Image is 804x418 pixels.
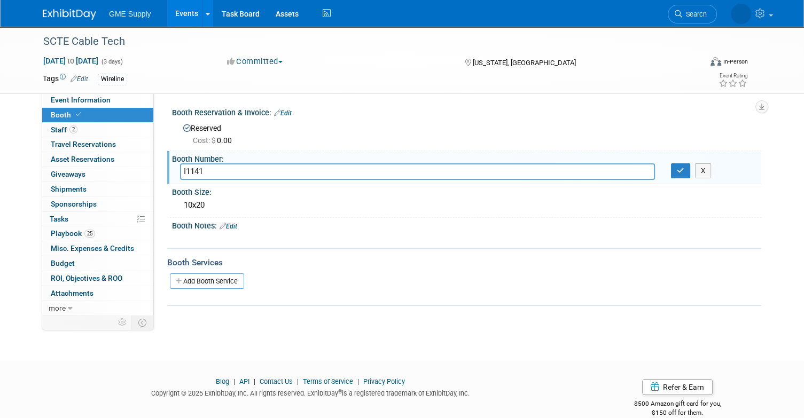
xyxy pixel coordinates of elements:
div: SCTE Cable Tech [40,32,688,51]
span: Misc. Expenses & Credits [51,244,134,253]
div: Booth Number: [172,151,761,164]
a: Contact Us [260,377,293,385]
span: to [66,57,76,65]
a: Travel Reservations [42,137,153,152]
a: Playbook25 [42,226,153,241]
button: X [695,163,712,178]
div: Booth Size: [172,184,761,198]
span: Attachments [51,289,93,297]
span: | [355,377,362,385]
span: Playbook [51,229,95,238]
a: Giveaways [42,167,153,182]
span: Travel Reservations [51,140,116,148]
td: Personalize Event Tab Strip [113,316,132,329]
a: Tasks [42,212,153,226]
span: more [49,304,66,312]
span: Asset Reservations [51,155,114,163]
a: Blog [216,377,229,385]
span: Cost: $ [193,136,217,145]
div: Booth Notes: [172,218,761,232]
span: 25 [84,230,95,238]
span: Giveaways [51,170,85,178]
div: Event Rating [719,73,747,78]
a: Event Information [42,93,153,107]
a: Add Booth Service [170,273,244,289]
div: Copyright © 2025 ExhibitDay, Inc. All rights reserved. ExhibitDay is a registered trademark of Ex... [43,386,577,398]
a: Booth [42,108,153,122]
a: Attachments [42,286,153,301]
a: Edit [274,109,292,117]
a: Terms of Service [303,377,353,385]
a: Refer & Earn [642,379,713,395]
span: Tasks [50,215,68,223]
a: Search [668,5,717,23]
span: | [251,377,258,385]
a: ROI, Objectives & ROO [42,271,153,286]
span: Shipments [51,185,87,193]
a: Misc. Expenses & Credits [42,241,153,256]
img: ExhibitDay [43,9,96,20]
div: Booth Reservation & Invoice: [172,105,761,119]
span: Staff [51,125,77,134]
i: Booth reservation complete [76,112,81,117]
span: Sponsorships [51,200,97,208]
a: Edit [71,75,88,83]
span: 0.00 [193,136,236,145]
a: Asset Reservations [42,152,153,167]
span: Budget [51,259,75,267]
span: [DATE] [DATE] [43,56,99,66]
span: (3 days) [100,58,123,65]
img: Amanda Riley [731,4,751,24]
div: 10x20 [180,197,753,214]
div: $150 off for them. [594,408,761,417]
a: Shipments [42,182,153,196]
td: Toggle Event Tabs [132,316,154,329]
div: Booth Services [167,257,761,269]
div: Wireline [98,74,127,85]
img: Format-Inperson.png [711,57,721,66]
div: $500 Amazon gift card for you, [594,392,761,417]
div: Reserved [180,120,753,146]
a: Edit [220,223,237,230]
a: Budget [42,256,153,271]
span: [US_STATE], [GEOGRAPHIC_DATA] [473,59,576,67]
div: In-Person [723,58,748,66]
span: GME Supply [109,10,151,18]
div: Event Format [644,56,748,72]
span: | [231,377,238,385]
sup: ® [338,389,342,395]
span: Booth [51,111,83,119]
span: 2 [69,125,77,133]
span: Search [682,10,707,18]
a: Sponsorships [42,197,153,211]
span: Event Information [51,96,111,104]
button: Committed [223,56,287,67]
span: | [294,377,301,385]
a: API [239,377,249,385]
span: ROI, Objectives & ROO [51,274,122,282]
a: Staff2 [42,123,153,137]
a: more [42,301,153,316]
td: Tags [43,73,88,85]
a: Privacy Policy [363,377,405,385]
